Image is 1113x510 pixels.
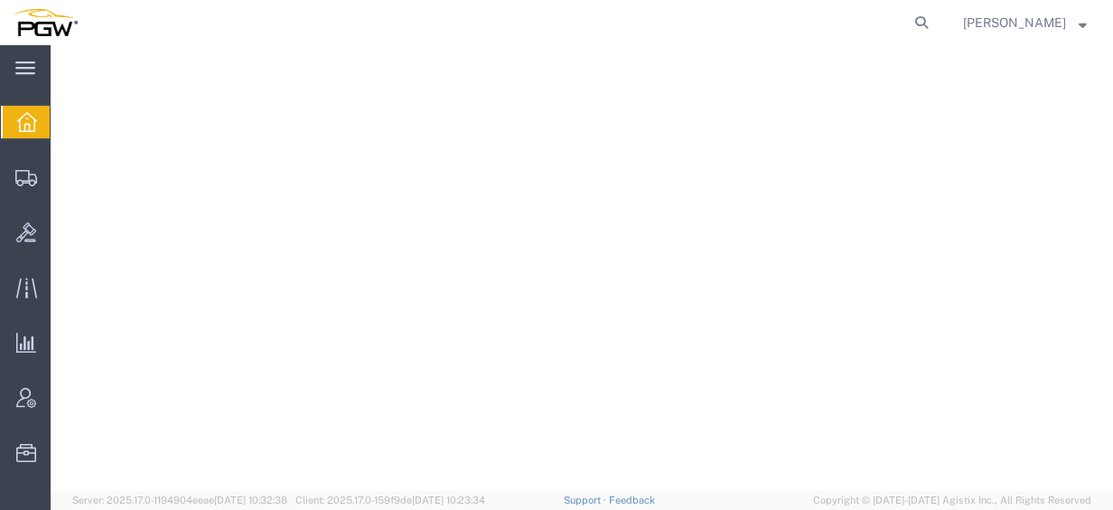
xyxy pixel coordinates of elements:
[813,493,1091,508] span: Copyright © [DATE]-[DATE] Agistix Inc., All Rights Reserved
[412,495,485,505] span: [DATE] 10:23:34
[962,12,1088,33] button: [PERSON_NAME]
[214,495,287,505] span: [DATE] 10:32:38
[51,45,1113,491] iframe: FS Legacy Container
[13,9,78,36] img: logo
[963,13,1066,33] span: Jesse Dawson
[609,495,655,505] a: Feedback
[295,495,485,505] span: Client: 2025.17.0-159f9de
[72,495,287,505] span: Server: 2025.17.0-1194904eeae
[564,495,609,505] a: Support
